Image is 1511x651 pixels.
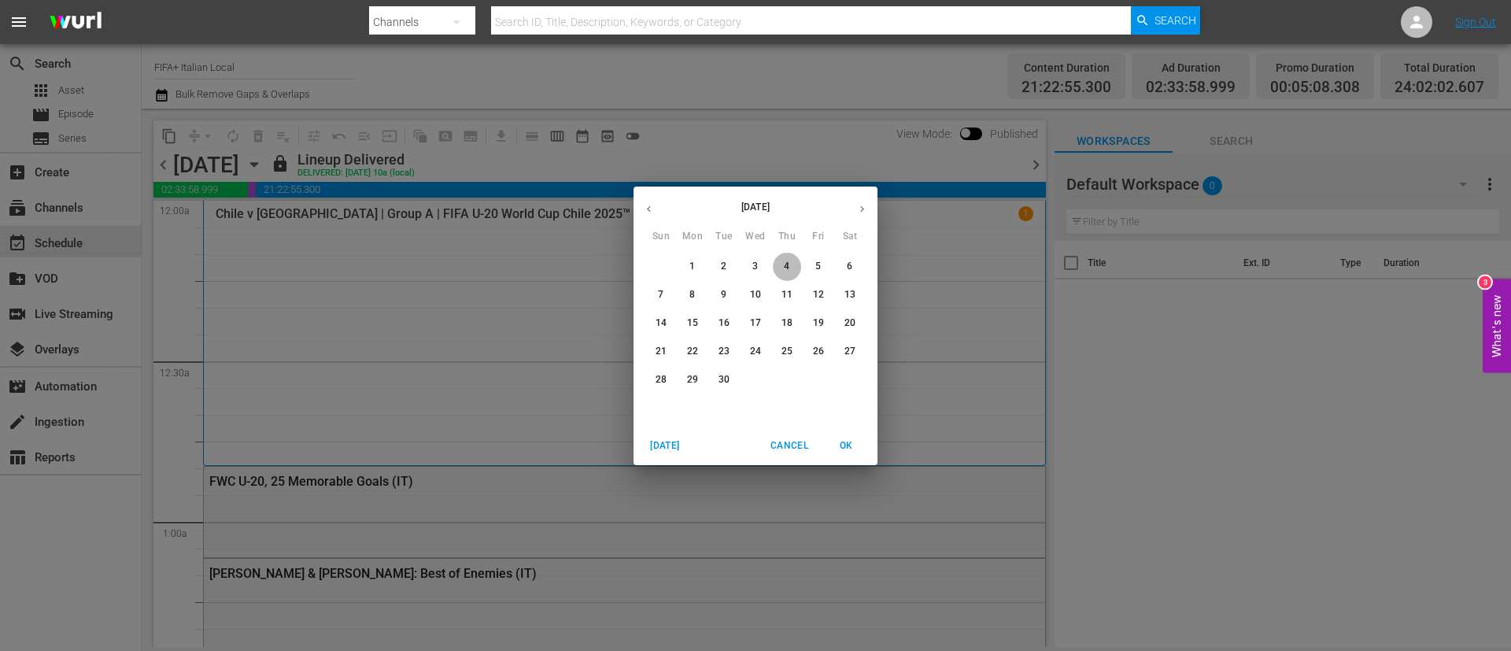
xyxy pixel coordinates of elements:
button: 23 [710,338,738,366]
button: 19 [804,309,833,338]
button: 11 [773,281,801,309]
p: 14 [656,316,667,330]
button: 9 [710,281,738,309]
button: 15 [678,309,707,338]
button: 28 [647,366,675,394]
p: 4 [784,260,789,273]
p: 20 [844,316,855,330]
p: 15 [687,316,698,330]
button: 2 [710,253,738,281]
span: Search [1154,6,1196,35]
button: 27 [836,338,864,366]
p: 3 [752,260,758,273]
button: 14 [647,309,675,338]
p: 9 [721,288,726,301]
p: 22 [687,345,698,358]
button: 17 [741,309,770,338]
p: 7 [658,288,663,301]
p: 23 [719,345,730,358]
div: 3 [1479,276,1491,288]
button: 18 [773,309,801,338]
button: 29 [678,366,707,394]
p: 10 [750,288,761,301]
p: 24 [750,345,761,358]
button: 20 [836,309,864,338]
span: Fri [804,229,833,245]
span: Thu [773,229,801,245]
button: 7 [647,281,675,309]
button: 4 [773,253,801,281]
a: Sign Out [1455,16,1496,28]
span: menu [9,13,28,31]
button: 16 [710,309,738,338]
button: 6 [836,253,864,281]
p: 12 [813,288,824,301]
p: 28 [656,373,667,387]
button: 1 [678,253,707,281]
p: 5 [815,260,821,273]
button: 25 [773,338,801,366]
span: Cancel [770,438,808,454]
p: 19 [813,316,824,330]
p: 6 [847,260,852,273]
button: [DATE] [640,433,690,459]
button: 26 [804,338,833,366]
p: 16 [719,316,730,330]
p: [DATE] [664,200,847,214]
button: OK [821,433,871,459]
span: Wed [741,229,770,245]
span: Sat [836,229,864,245]
p: 30 [719,373,730,387]
button: Open Feedback Widget [1483,279,1511,372]
span: OK [827,438,865,454]
img: ans4CAIJ8jUAAAAAAAAAAAAAAAAAAAAAAAAgQb4GAAAAAAAAAAAAAAAAAAAAAAAAJMjXAAAAAAAAAAAAAAAAAAAAAAAAgAT5G... [38,4,113,41]
p: 25 [781,345,792,358]
p: 26 [813,345,824,358]
button: 22 [678,338,707,366]
p: 21 [656,345,667,358]
p: 1 [689,260,695,273]
button: Cancel [764,433,815,459]
span: Mon [678,229,707,245]
button: 8 [678,281,707,309]
p: 11 [781,288,792,301]
button: 10 [741,281,770,309]
button: 13 [836,281,864,309]
span: Sun [647,229,675,245]
button: 24 [741,338,770,366]
span: Tue [710,229,738,245]
button: 21 [647,338,675,366]
span: [DATE] [646,438,684,454]
button: 12 [804,281,833,309]
p: 2 [721,260,726,273]
p: 8 [689,288,695,301]
p: 13 [844,288,855,301]
p: 27 [844,345,855,358]
button: 30 [710,366,738,394]
button: 5 [804,253,833,281]
button: 3 [741,253,770,281]
p: 17 [750,316,761,330]
p: 29 [687,373,698,387]
p: 18 [781,316,792,330]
